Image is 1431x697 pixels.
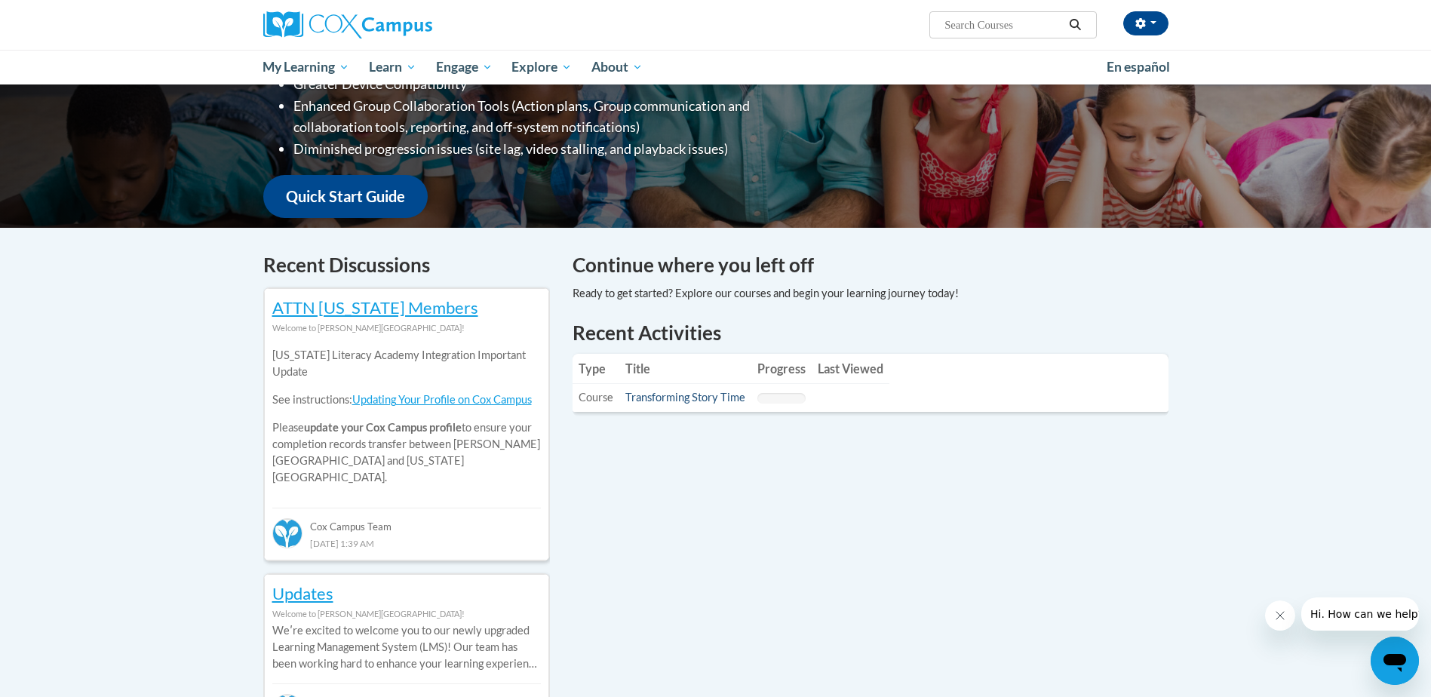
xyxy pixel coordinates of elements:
[573,319,1168,346] h1: Recent Activities
[304,421,462,434] b: update your Cox Campus profile
[272,535,541,551] div: [DATE] 1:39 AM
[426,50,502,84] a: Engage
[1097,51,1180,83] a: En español
[502,50,582,84] a: Explore
[272,320,541,336] div: Welcome to [PERSON_NAME][GEOGRAPHIC_DATA]!
[272,391,541,408] p: See instructions:
[272,347,541,380] p: [US_STATE] Literacy Academy Integration Important Update
[293,95,810,139] li: Enhanced Group Collaboration Tools (Action plans, Group communication and collaboration tools, re...
[352,393,532,406] a: Updating Your Profile on Cox Campus
[263,11,432,38] img: Cox Campus
[943,16,1064,34] input: Search Courses
[241,50,1191,84] div: Main menu
[263,175,428,218] a: Quick Start Guide
[1301,597,1419,631] iframe: Message from company
[625,391,745,404] a: Transforming Story Time
[591,58,643,76] span: About
[263,250,550,280] h4: Recent Discussions
[579,391,613,404] span: Course
[272,518,302,548] img: Cox Campus Team
[293,138,810,160] li: Diminished progression issues (site lag, video stalling, and playback issues)
[9,11,122,23] span: Hi. How can we help?
[751,354,812,384] th: Progress
[1265,600,1295,631] iframe: Close message
[1107,59,1170,75] span: En español
[369,58,416,76] span: Learn
[436,58,493,76] span: Engage
[263,58,349,76] span: My Learning
[272,336,541,497] div: Please to ensure your completion records transfer between [PERSON_NAME][GEOGRAPHIC_DATA] and [US_...
[272,297,478,318] a: ATTN [US_STATE] Members
[253,50,360,84] a: My Learning
[1064,16,1086,34] button: Search
[582,50,653,84] a: About
[272,622,541,672] p: Weʹre excited to welcome you to our newly upgraded Learning Management System (LMS)! Our team has...
[812,354,889,384] th: Last Viewed
[1123,11,1168,35] button: Account Settings
[1371,637,1419,685] iframe: Button to launch messaging window
[272,606,541,622] div: Welcome to [PERSON_NAME][GEOGRAPHIC_DATA]!
[272,508,541,535] div: Cox Campus Team
[619,354,751,384] th: Title
[272,583,333,603] a: Updates
[263,11,550,38] a: Cox Campus
[359,50,426,84] a: Learn
[511,58,572,76] span: Explore
[573,250,1168,280] h4: Continue where you left off
[573,354,619,384] th: Type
